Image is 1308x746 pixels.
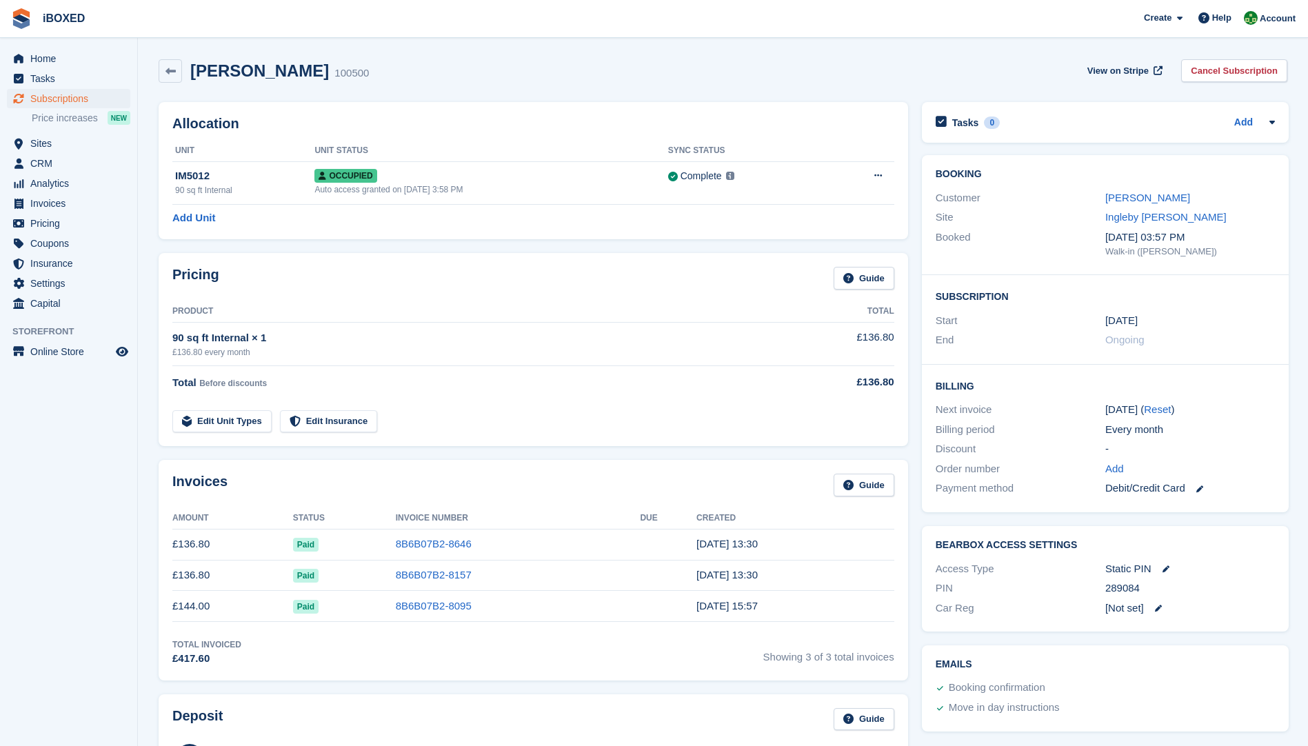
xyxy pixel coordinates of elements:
[834,474,894,496] a: Guide
[696,569,758,581] time: 2025-08-12 12:30:42 UTC
[175,184,314,196] div: 90 sq ft Internal
[936,169,1275,180] h2: Booking
[936,659,1275,670] h2: Emails
[30,214,113,233] span: Pricing
[293,507,396,530] th: Status
[834,267,894,290] a: Guide
[1105,581,1275,596] div: 289084
[293,600,319,614] span: Paid
[32,112,98,125] span: Price increases
[1105,601,1275,616] div: [Not set]
[936,379,1275,392] h2: Billing
[949,700,1060,716] div: Move in day instructions
[783,374,894,390] div: £136.80
[7,69,130,88] a: menu
[984,117,1000,129] div: 0
[936,561,1105,577] div: Access Type
[30,49,113,68] span: Home
[172,708,223,731] h2: Deposit
[199,379,267,388] span: Before discounts
[1181,59,1287,82] a: Cancel Subscription
[172,346,783,359] div: £136.80 every month
[1260,12,1296,26] span: Account
[1105,245,1275,259] div: Walk-in ([PERSON_NAME])
[696,507,894,530] th: Created
[936,581,1105,596] div: PIN
[30,174,113,193] span: Analytics
[783,301,894,323] th: Total
[172,140,314,162] th: Unit
[314,140,667,162] th: Unit Status
[7,134,130,153] a: menu
[936,313,1105,329] div: Start
[936,190,1105,206] div: Customer
[783,322,894,365] td: £136.80
[936,540,1275,551] h2: BearBox Access Settings
[30,89,113,108] span: Subscriptions
[172,651,241,667] div: £417.60
[30,69,113,88] span: Tasks
[293,569,319,583] span: Paid
[30,294,113,313] span: Capital
[1082,59,1165,82] a: View on Stripe
[114,343,130,360] a: Preview store
[30,254,113,273] span: Insurance
[1087,64,1149,78] span: View on Stripe
[7,49,130,68] a: menu
[936,461,1105,477] div: Order number
[172,410,272,433] a: Edit Unit Types
[172,376,197,388] span: Total
[175,168,314,184] div: IM5012
[834,708,894,731] a: Guide
[7,154,130,173] a: menu
[1105,441,1275,457] div: -
[1105,211,1227,223] a: Ingleby [PERSON_NAME]
[32,110,130,125] a: Price increases NEW
[1105,402,1275,418] div: [DATE] ( )
[1234,115,1253,131] a: Add
[681,169,722,183] div: Complete
[936,441,1105,457] div: Discount
[30,342,113,361] span: Online Store
[293,538,319,552] span: Paid
[1105,230,1275,245] div: [DATE] 03:57 PM
[334,65,369,81] div: 100500
[172,116,894,132] h2: Allocation
[1105,334,1145,345] span: Ongoing
[37,7,90,30] a: iBOXED
[936,332,1105,348] div: End
[1105,461,1124,477] a: Add
[936,289,1275,303] h2: Subscription
[936,601,1105,616] div: Car Reg
[172,267,219,290] h2: Pricing
[1144,403,1171,415] a: Reset
[936,210,1105,225] div: Site
[396,569,472,581] a: 8B6B07B2-8157
[396,507,641,530] th: Invoice Number
[7,274,130,293] a: menu
[30,274,113,293] span: Settings
[640,507,696,530] th: Due
[280,410,378,433] a: Edit Insurance
[7,254,130,273] a: menu
[30,194,113,213] span: Invoices
[172,529,293,560] td: £136.80
[314,183,667,196] div: Auto access granted on [DATE] 3:58 PM
[668,140,825,162] th: Sync Status
[30,134,113,153] span: Sites
[763,638,894,667] span: Showing 3 of 3 total invoices
[726,172,734,180] img: icon-info-grey-7440780725fd019a000dd9b08b2336e03edf1995a4989e88bcd33f0948082b44.svg
[108,111,130,125] div: NEW
[172,591,293,622] td: £144.00
[936,481,1105,496] div: Payment method
[172,560,293,591] td: £136.80
[172,301,783,323] th: Product
[1105,192,1190,203] a: [PERSON_NAME]
[11,8,32,29] img: stora-icon-8386f47178a22dfd0bd8f6a31ec36ba5ce8667c1dd55bd0f319d3a0aa187defe.svg
[1105,422,1275,438] div: Every month
[190,61,329,80] h2: [PERSON_NAME]
[949,680,1045,696] div: Booking confirmation
[1105,561,1275,577] div: Static PIN
[172,210,215,226] a: Add Unit
[936,422,1105,438] div: Billing period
